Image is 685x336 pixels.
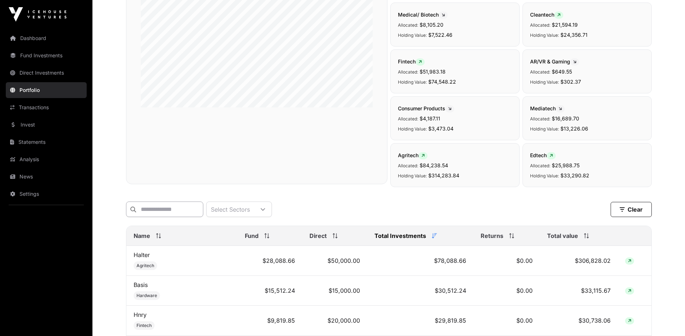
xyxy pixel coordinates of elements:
span: Total value [547,231,578,240]
iframe: Chat Widget [649,301,685,336]
a: Invest [6,117,87,133]
span: Cleantech [530,12,563,18]
td: $33,115.67 [540,276,618,306]
a: Dashboard [6,30,87,46]
td: $0.00 [473,306,540,336]
span: $84,238.54 [420,162,448,168]
td: $28,088.66 [238,246,303,276]
span: Holding Value: [530,79,559,85]
span: $21,594.19 [552,22,578,28]
span: Edtech [530,152,556,158]
span: Allocated: [530,69,550,75]
a: Basis [134,281,148,288]
span: Agritech [136,263,154,269]
span: Allocated: [530,116,550,121]
span: Consumer Products [398,105,454,111]
a: Hnry [134,311,147,318]
td: $30,512.24 [367,276,473,306]
span: Medical/ Biotech [398,12,448,18]
button: Clear [611,202,652,217]
span: Allocated: [398,116,418,121]
span: Allocated: [398,22,418,28]
span: Fund [245,231,259,240]
span: $314,283.84 [428,172,459,178]
td: $9,819.85 [238,306,303,336]
td: $30,738.06 [540,306,618,336]
span: $7,522.46 [428,32,452,38]
td: $50,000.00 [302,246,367,276]
span: $74,548.22 [428,79,456,85]
td: $15,512.24 [238,276,303,306]
span: $24,356.71 [560,32,588,38]
a: Halter [134,251,150,258]
td: $0.00 [473,246,540,276]
span: Mediatech [530,105,565,111]
span: Holding Value: [398,173,427,178]
span: Total Investments [374,231,426,240]
span: Allocated: [530,163,550,168]
a: Direct Investments [6,65,87,81]
a: Statements [6,134,87,150]
img: Icehouse Ventures Logo [9,7,66,22]
span: Agritech [398,152,428,158]
td: $0.00 [473,276,540,306]
span: AR/VR & Gaming [530,58,579,65]
td: $20,000.00 [302,306,367,336]
td: $78,088.66 [367,246,473,276]
span: Returns [481,231,503,240]
a: News [6,169,87,185]
span: Holding Value: [398,126,427,132]
a: Fund Investments [6,48,87,63]
span: $4,187.11 [420,115,440,121]
td: $29,819.85 [367,306,473,336]
span: $33,290.82 [560,172,589,178]
span: Fintech [398,58,425,65]
span: $3,473.04 [428,125,454,132]
td: $15,000.00 [302,276,367,306]
span: Allocated: [398,163,418,168]
a: Settings [6,186,87,202]
span: $302.37 [560,79,581,85]
div: Select Sectors [207,202,254,217]
span: $13,226.06 [560,125,588,132]
span: $8,105.20 [420,22,443,28]
span: $16,689.70 [552,115,579,121]
span: $51,983.18 [420,68,446,75]
span: Holding Value: [398,79,427,85]
span: Holding Value: [530,173,559,178]
span: Holding Value: [398,32,427,38]
span: Name [134,231,150,240]
span: $25,988.75 [552,162,580,168]
span: Fintech [136,323,152,328]
a: Portfolio [6,82,87,98]
td: $306,828.02 [540,246,618,276]
span: Direct [309,231,327,240]
a: Transactions [6,100,87,115]
span: Allocated: [398,69,418,75]
span: $649.55 [552,68,572,75]
span: Holding Value: [530,126,559,132]
span: Allocated: [530,22,550,28]
a: Analysis [6,151,87,167]
span: Holding Value: [530,32,559,38]
span: Hardware [136,293,157,299]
